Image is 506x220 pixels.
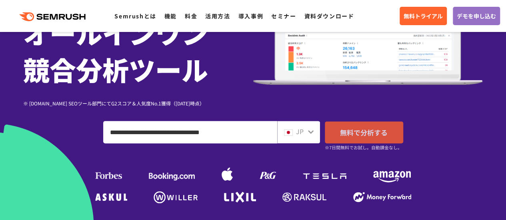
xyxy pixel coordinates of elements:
[238,12,263,20] a: 導入事例
[104,121,277,143] input: ドメイン、キーワードまたはURLを入力してください
[296,127,304,136] span: JP
[185,12,197,20] a: 料金
[164,12,177,20] a: 機能
[114,12,156,20] a: Semrushとは
[404,12,443,20] span: 無料トライアル
[340,127,388,137] span: 無料で分析する
[453,7,500,25] a: デモを申し込む
[205,12,230,20] a: 活用方法
[23,99,253,107] div: ※ [DOMAIN_NAME] SEOツール部門にてG2スコア＆人気度No.1獲得（[DATE]時点）
[325,121,403,143] a: 無料で分析する
[325,144,402,151] small: ※7日間無料でお試し。自動課金なし。
[271,12,296,20] a: セミナー
[457,12,496,20] span: デモを申し込む
[400,7,447,25] a: 無料トライアル
[304,12,354,20] a: 資料ダウンロード
[23,14,253,87] h1: オールインワン 競合分析ツール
